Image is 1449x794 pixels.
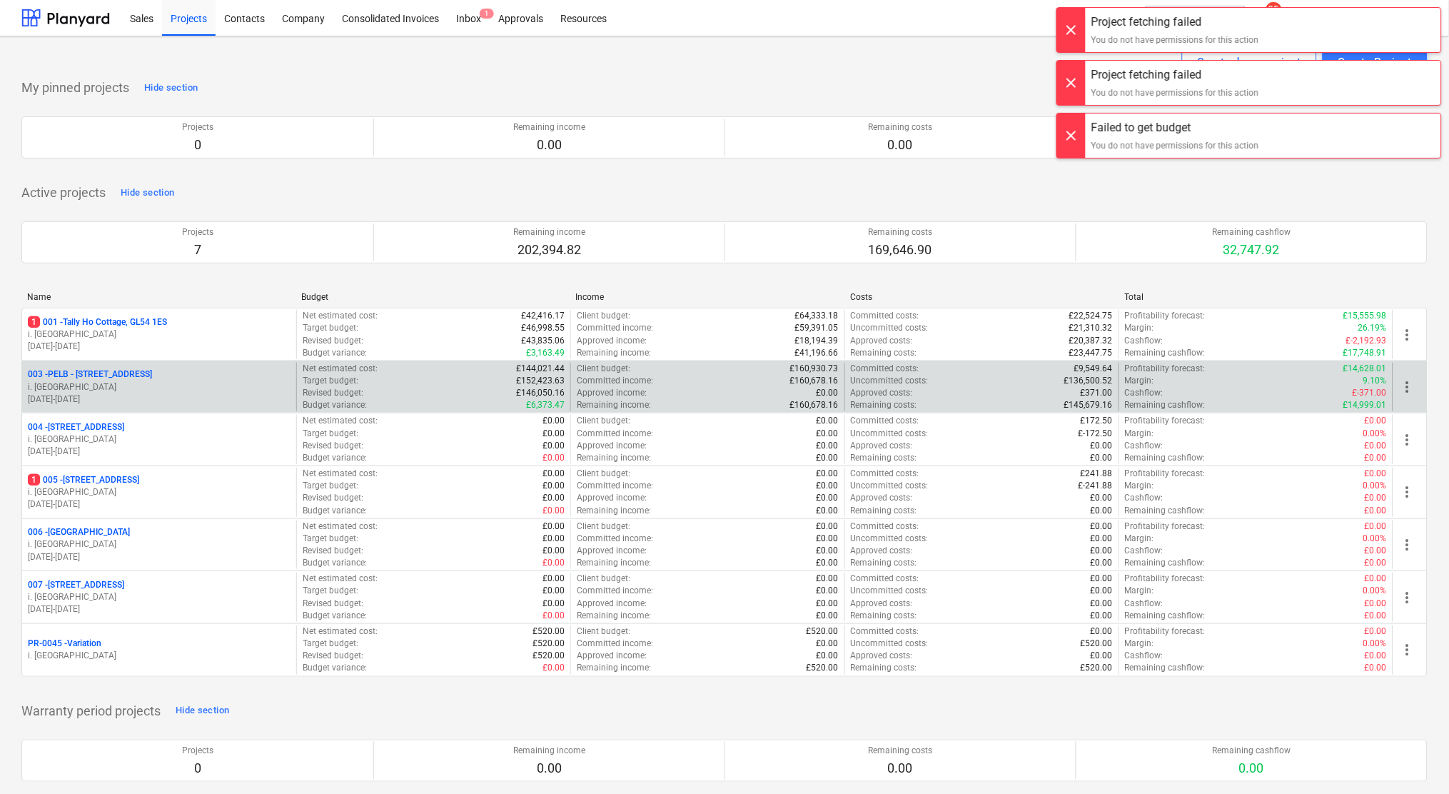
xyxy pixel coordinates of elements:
p: [DATE] - [DATE] [28,341,291,353]
p: £59,391.05 [795,322,839,334]
p: Net estimated cost : [303,310,378,322]
p: Margin : [1125,585,1154,597]
p: £520.00 [532,625,565,638]
p: Approved costs : [851,545,913,557]
p: £0.00 [542,452,565,464]
p: [DATE] - [DATE] [28,603,291,615]
p: i. [GEOGRAPHIC_DATA] [28,486,291,498]
p: £0.00 [817,452,839,464]
p: Profitability forecast : [1125,625,1206,638]
p: Remaining income : [577,505,651,517]
p: £0.00 [817,585,839,597]
p: £0.00 [817,428,839,440]
div: Hide section [176,703,229,719]
p: £152,423.63 [516,375,565,387]
p: Active projects [21,184,106,201]
p: £0.00 [1365,505,1387,517]
p: Uncommitted costs : [851,322,929,334]
p: Revised budget : [303,440,363,452]
p: Target budget : [303,638,358,650]
p: Approved income : [577,545,647,557]
p: Approved costs : [851,387,913,399]
p: £0.00 [1091,598,1113,610]
p: 0.00% [1363,428,1387,440]
p: £0.00 [1365,468,1387,480]
p: £520.00 [532,650,565,662]
p: Revised budget : [303,492,363,504]
span: more_vert [1399,641,1416,658]
p: Committed income : [577,533,653,545]
p: Committed costs : [851,573,919,585]
p: Committed income : [577,428,653,440]
span: more_vert [1399,326,1416,343]
p: £0.00 [1091,585,1113,597]
span: 1 [28,316,40,328]
p: Profitability forecast : [1125,363,1206,375]
p: Remaining income [513,121,585,134]
p: £0.00 [817,468,839,480]
p: Client budget : [577,573,630,585]
p: Target budget : [303,428,358,440]
p: Approved costs : [851,335,913,347]
p: £0.00 [542,492,565,504]
p: £520.00 [1081,638,1113,650]
p: £0.00 [1365,598,1387,610]
p: £-241.88 [1079,480,1113,492]
p: Uncommitted costs : [851,375,929,387]
p: Cashflow : [1125,545,1163,557]
span: more_vert [1399,589,1416,606]
p: Target budget : [303,375,358,387]
span: 1 [28,474,40,486]
p: £0.00 [542,533,565,545]
p: Approved income : [577,598,647,610]
p: £14,999.01 [1343,399,1387,411]
p: Cashflow : [1125,335,1163,347]
p: £0.00 [817,598,839,610]
div: Hide section [144,80,198,96]
p: £0.00 [542,440,565,452]
p: [DATE] - [DATE] [28,393,291,406]
p: £0.00 [542,428,565,440]
p: £0.00 [542,521,565,533]
p: £-371.00 [1353,387,1387,399]
p: £0.00 [1091,650,1113,662]
p: £14,628.01 [1343,363,1387,375]
p: £371.00 [1081,387,1113,399]
p: Committed costs : [851,415,919,427]
p: £0.00 [817,440,839,452]
p: Remaining income : [577,347,651,359]
p: [DATE] - [DATE] [28,498,291,511]
p: [DATE] - [DATE] [28,551,291,563]
p: Remaining income : [577,610,651,622]
p: £0.00 [542,468,565,480]
p: £0.00 [1365,625,1387,638]
p: £0.00 [1091,440,1113,452]
p: Remaining costs : [851,399,917,411]
div: 1005 -[STREET_ADDRESS]i. [GEOGRAPHIC_DATA][DATE]-[DATE] [28,474,291,511]
p: Committed costs : [851,625,919,638]
div: Hide section [121,185,174,201]
p: £0.00 [1091,545,1113,557]
p: Approved costs : [851,650,913,662]
p: £0.00 [1091,573,1113,585]
p: My pinned projects [21,79,129,96]
p: Approved income : [577,335,647,347]
p: i. [GEOGRAPHIC_DATA] [28,538,291,551]
p: £172.50 [1081,415,1113,427]
p: Remaining income : [577,662,651,674]
iframe: Chat Widget [1378,725,1449,794]
p: 0.00% [1363,585,1387,597]
p: Remaining cashflow : [1125,505,1206,517]
p: Budget variance : [303,662,367,674]
p: Uncommitted costs : [851,533,929,545]
p: Profitability forecast : [1125,415,1206,427]
p: £0.00 [542,545,565,557]
p: £0.00 [542,585,565,597]
p: £15,555.98 [1343,310,1387,322]
p: Remaining income : [577,452,651,464]
p: Revised budget : [303,598,363,610]
p: Cashflow : [1125,650,1163,662]
p: 202,394.82 [513,241,585,258]
p: £23,447.75 [1069,347,1113,359]
button: Hide section [117,181,178,204]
